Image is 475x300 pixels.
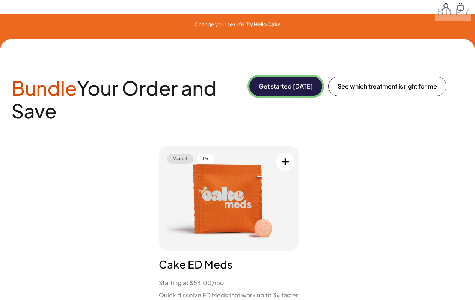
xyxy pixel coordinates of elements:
[246,21,281,27] a: Try Hello Cake
[328,76,446,96] a: See which treatment is right for me
[249,76,322,96] button: Get started [DATE]
[435,4,471,21] div: STEP 7
[167,154,193,164] span: 2-in-1
[159,278,299,287] li: Starting at $54.00/mo
[11,75,77,100] span: Bundle
[197,154,214,164] span: Rx
[159,257,299,272] h3: Cake ED Meds
[11,76,240,122] h2: Your Order and Save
